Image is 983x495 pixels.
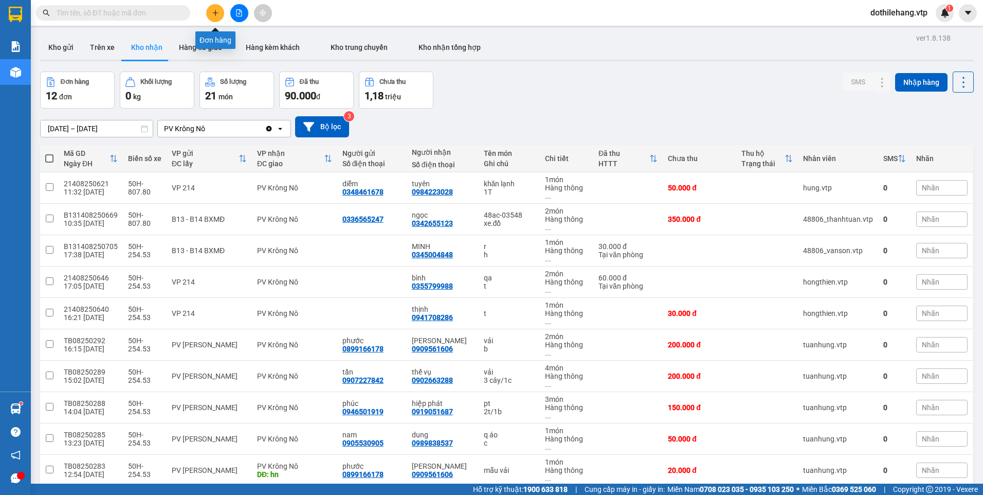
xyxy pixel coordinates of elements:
[64,408,118,416] div: 14:04 [DATE]
[736,145,798,172] th: Toggle SortBy
[412,282,453,290] div: 0355799988
[128,368,161,384] div: 50H-254.53
[484,180,535,188] div: khăn lạnh
[922,215,939,223] span: Nhãn
[545,403,588,420] div: Hàng thông thường
[46,90,57,102] span: 12
[205,90,216,102] span: 21
[57,7,178,19] input: Tìm tên, số ĐT hoặc mã đơn
[412,313,453,322] div: 0941708286
[883,341,906,349] div: 0
[598,160,649,168] div: HTTT
[257,215,332,223] div: PV Krông Nô
[545,332,588,341] div: 2 món
[257,278,332,286] div: PV Krông Nô
[545,301,588,309] div: 1 món
[884,484,885,495] span: |
[342,180,402,188] div: diễm
[412,274,474,282] div: bình
[668,403,731,412] div: 150.000 đ
[803,341,873,349] div: tuanhung.vtp
[843,73,873,91] button: SMS
[64,376,118,384] div: 15:02 [DATE]
[545,349,551,357] span: ...
[279,72,354,109] button: Đã thu90.000đ
[412,431,474,439] div: dung
[545,317,551,326] span: ...
[667,484,794,495] span: Miền Nam
[10,403,21,414] img: warehouse-icon
[598,242,658,251] div: 30.000 đ
[20,402,23,405] sup: 1
[342,439,384,447] div: 0905530905
[916,32,951,44] div: ver 1.8.138
[172,372,247,380] div: PV [PERSON_NAME]
[545,458,588,466] div: 1 món
[832,485,876,493] strong: 0369 525 060
[412,251,453,259] div: 0345004848
[125,90,131,102] span: 0
[64,282,118,290] div: 17:05 [DATE]
[82,35,123,60] button: Trên xe
[741,149,785,157] div: Thu hộ
[545,364,588,372] div: 4 món
[412,462,474,470] div: HOÀNG ANH
[64,149,110,157] div: Mã GD
[484,242,535,251] div: r
[344,111,354,121] sup: 3
[257,309,332,317] div: PV Krông Nô
[342,160,402,168] div: Số điện thoại
[922,372,939,380] span: Nhãn
[342,399,402,408] div: phúc
[342,462,402,470] div: phước
[802,484,876,495] span: Miền Bắc
[803,435,873,443] div: tuanhung.vtp
[883,278,906,286] div: 0
[172,246,247,255] div: B13 - B14 BXMĐ
[883,435,906,443] div: 0
[545,443,551,451] span: ...
[484,337,535,345] div: vải
[64,337,118,345] div: TB08250292
[545,238,588,246] div: 1 món
[128,399,161,416] div: 50H-254.53
[484,160,535,168] div: Ghi chú
[484,431,535,439] div: q áo
[64,274,118,282] div: 21408250646
[883,372,906,380] div: 0
[922,184,939,192] span: Nhãn
[10,41,21,52] img: solution-icon
[64,180,118,188] div: 21408250621
[946,5,953,12] sup: 1
[668,154,731,163] div: Chưa thu
[412,148,474,156] div: Người nhận
[172,149,239,157] div: VP gửi
[922,309,939,317] span: Nhãn
[64,470,118,479] div: 12:54 [DATE]
[128,211,161,227] div: 50H-807.80
[922,278,939,286] span: Nhãn
[545,380,551,388] span: ...
[668,215,731,223] div: 350.000 đ
[412,439,453,447] div: 0989838537
[668,466,731,474] div: 20.000 đ
[172,184,247,192] div: VP 214
[172,309,247,317] div: VP 214
[803,466,873,474] div: tuanhung.vtp
[140,78,172,85] div: Khối lượng
[41,120,153,137] input: Select a date range.
[412,305,474,313] div: thịnh
[342,188,384,196] div: 0348461678
[484,149,535,157] div: Tên món
[259,9,266,16] span: aim
[940,8,950,17] img: icon-new-feature
[220,78,246,85] div: Số lượng
[803,154,873,163] div: Nhân viên
[254,4,272,22] button: aim
[484,439,535,447] div: c
[412,368,474,376] div: thế vụ
[883,309,906,317] div: 0
[963,8,973,17] span: caret-down
[64,242,118,251] div: B131408250705
[265,125,273,133] svg: Clear value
